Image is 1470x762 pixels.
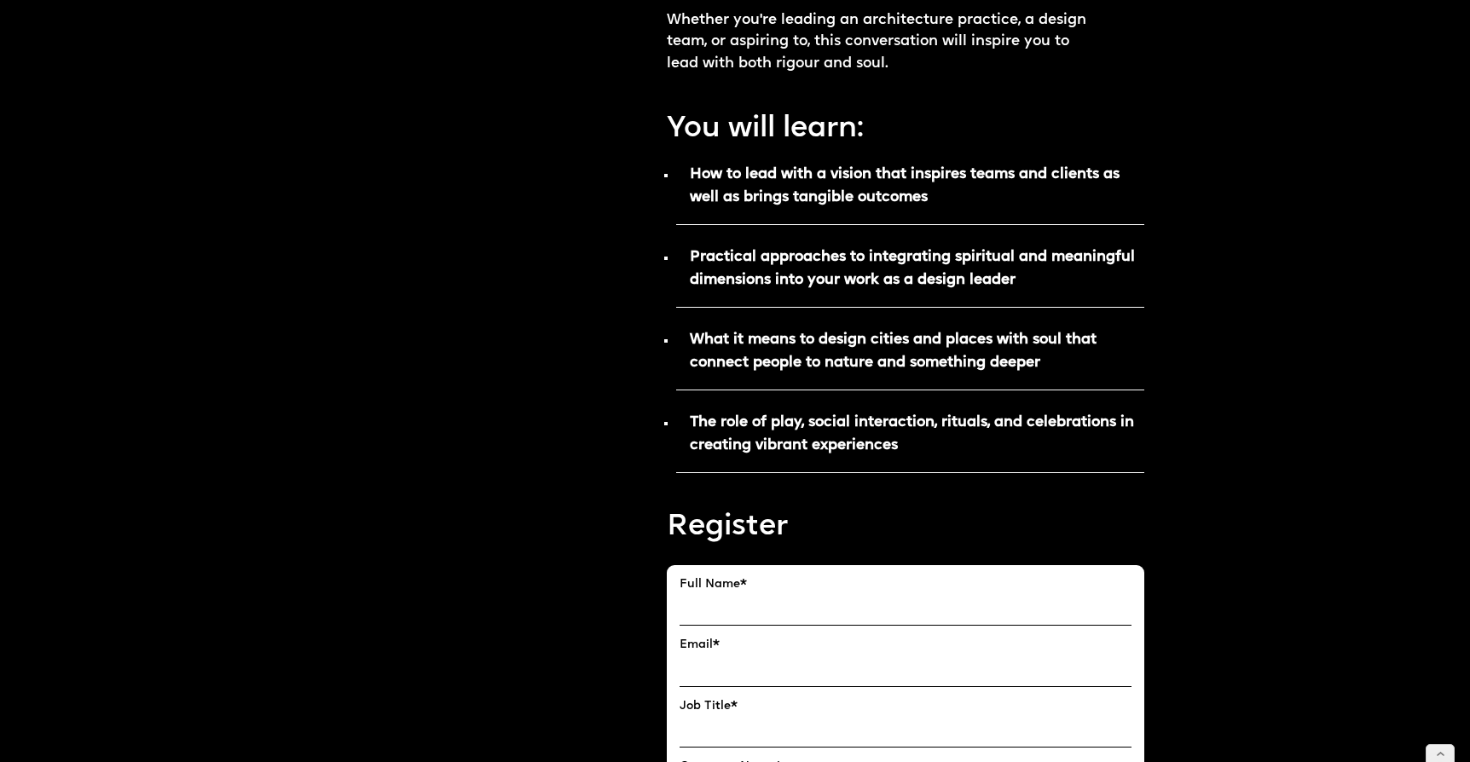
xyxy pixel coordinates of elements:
[667,507,1143,548] p: Register
[690,332,1097,370] strong: What it means to design cities and places with soul that connect people to nature and something d...
[680,700,1131,714] label: Job Title
[690,167,1120,205] strong: How to lead with a vision that inspires teams and clients as well as brings tangible outcomes
[680,638,1131,653] label: Email
[690,250,1135,287] strong: Practical approaches to integrating spiritual and meaningful dimensions into your work as a desig...
[690,415,1134,453] strong: The role of play, social interaction, rituals, and celebrations in creating vibrant experiences
[667,109,1143,150] p: You will learn:
[680,578,1131,592] label: Full Name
